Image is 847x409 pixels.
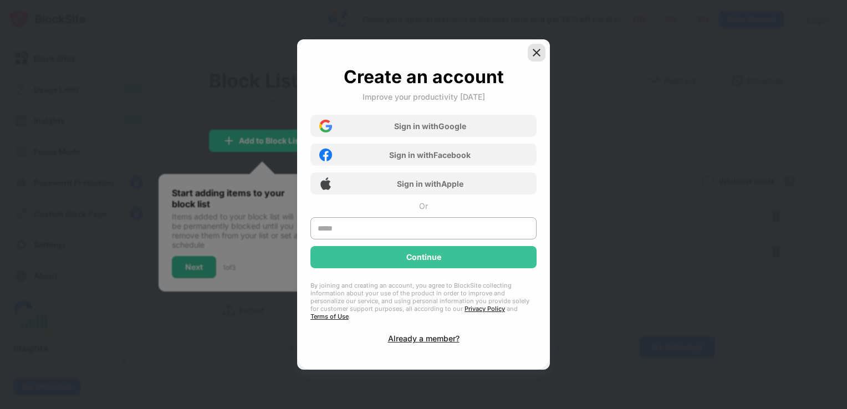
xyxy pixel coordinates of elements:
a: Privacy Policy [465,305,505,313]
a: Terms of Use [310,313,349,320]
img: apple-icon.png [319,177,332,190]
div: Sign in with Apple [397,179,463,188]
div: Or [419,201,428,211]
div: Continue [406,253,441,262]
div: Sign in with Facebook [389,150,471,160]
div: Sign in with Google [394,121,466,131]
div: Create an account [344,66,504,88]
div: Already a member? [388,334,460,343]
img: google-icon.png [319,120,332,132]
img: facebook-icon.png [319,149,332,161]
div: Improve your productivity [DATE] [363,92,485,101]
div: By joining and creating an account, you agree to BlockSite collecting information about your use ... [310,282,537,320]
